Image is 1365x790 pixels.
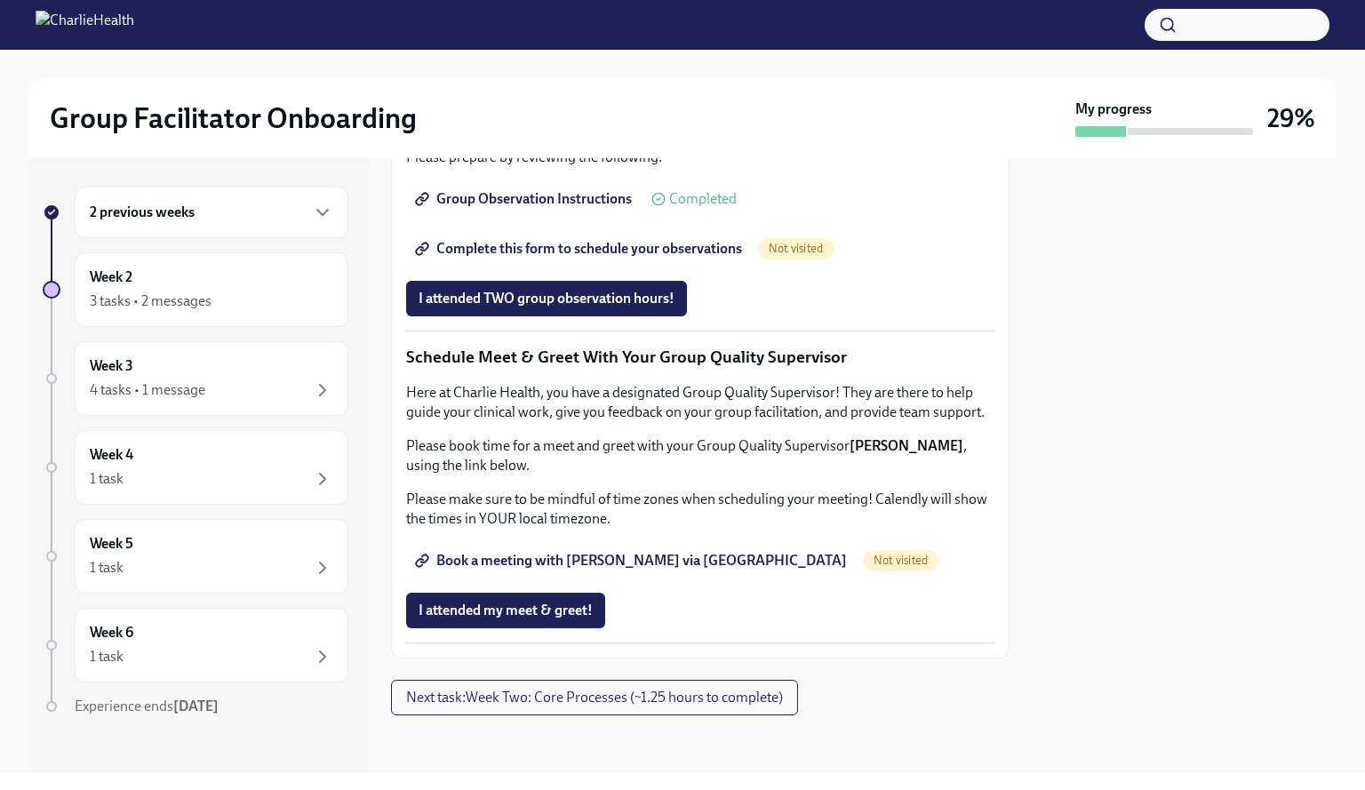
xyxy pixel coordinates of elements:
p: Please make sure to be mindful of time zones when scheduling your meeting! Calendly will show the... [406,490,994,529]
span: I attended TWO group observation hours! [419,290,675,307]
span: I attended my meet & greet! [419,602,593,619]
a: Week 41 task [43,430,348,505]
span: Not visited [863,554,938,567]
div: 3 tasks • 2 messages [90,291,212,311]
div: 1 task [90,469,124,489]
strong: My progress [1075,100,1152,119]
h6: Week 6 [90,623,133,642]
strong: [PERSON_NAME] [850,437,963,454]
span: Completed [669,192,737,206]
a: Week 23 tasks • 2 messages [43,252,348,327]
span: Next task : Week Two: Core Processes (~1.25 hours to complete) [406,689,783,706]
a: Book a meeting with [PERSON_NAME] via [GEOGRAPHIC_DATA] [406,543,859,579]
h6: 2 previous weeks [90,203,195,222]
h6: Week 5 [90,534,133,554]
img: CharlieHealth [36,11,134,39]
div: 1 task [90,558,124,578]
h3: 29% [1267,102,1315,134]
a: Group Observation Instructions [406,181,644,217]
a: Week 61 task [43,608,348,682]
h6: Week 2 [90,267,132,287]
p: Schedule Meet & Greet With Your Group Quality Supervisor [406,346,994,369]
p: Here at Charlie Health, you have a designated Group Quality Supervisor! They are there to help gu... [406,383,994,422]
button: Next task:Week Two: Core Processes (~1.25 hours to complete) [391,680,798,715]
span: Not visited [758,242,834,255]
span: Group Observation Instructions [419,190,632,208]
span: Book a meeting with [PERSON_NAME] via [GEOGRAPHIC_DATA] [419,552,847,570]
a: Complete this form to schedule your observations [406,231,754,267]
div: 1 task [90,647,124,666]
h6: Week 4 [90,445,133,465]
button: I attended my meet & greet! [406,593,605,628]
h6: Week 3 [90,356,133,376]
strong: [DATE] [173,698,219,714]
h2: Group Facilitator Onboarding [50,100,417,136]
span: Complete this form to schedule your observations [419,240,742,258]
a: Week 34 tasks • 1 message [43,341,348,416]
span: Experience ends [75,698,219,714]
div: 4 tasks • 1 message [90,380,205,400]
div: 2 previous weeks [75,187,348,238]
p: Please book time for a meet and greet with your Group Quality Supervisor , using the link below. [406,436,994,475]
button: I attended TWO group observation hours! [406,281,687,316]
a: Week 51 task [43,519,348,594]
